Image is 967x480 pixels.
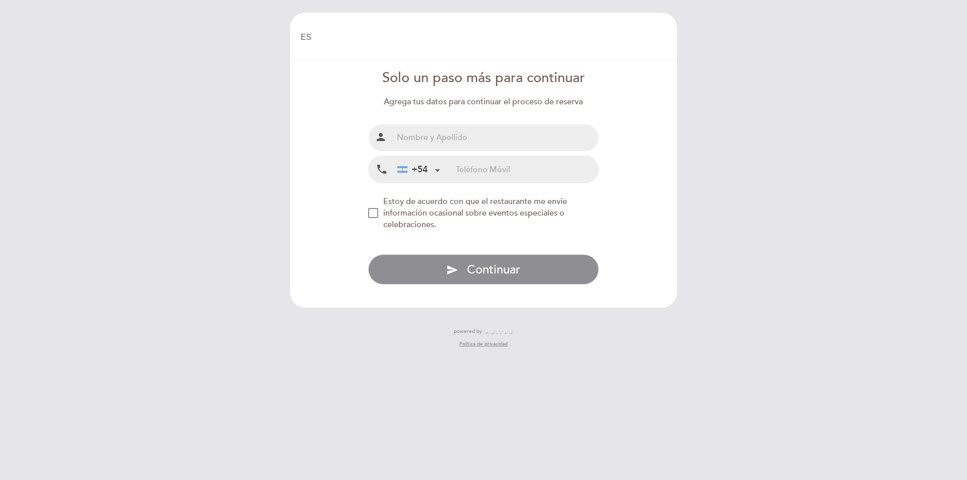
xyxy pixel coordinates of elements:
a: powered by [454,328,513,335]
div: Agrega tus datos para continuar el proceso de reserva [368,96,599,108]
a: Política de privacidad [459,340,508,348]
button: send Continuar [368,254,599,285]
span: Estoy de acuerdo con que el restaurante me envíe información ocasional sobre eventos especiales o... [383,196,567,230]
i: person [375,131,387,143]
input: Teléfono Móvil [456,156,598,183]
i: local_phone [376,163,388,176]
div: +54 [397,163,428,176]
i: send [446,264,458,276]
div: Argentina: +54 [393,157,444,182]
div: Solo un paso más para continuar [368,68,599,88]
span: Continuar [467,262,520,277]
span: powered by [454,328,482,335]
md-checkbox: NEW_MODAL_AGREE_RESTAURANT_SEND_OCCASIONAL_INFO [368,196,599,231]
img: MEITRE [485,329,513,334]
input: Nombre y Apellido [393,124,599,151]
